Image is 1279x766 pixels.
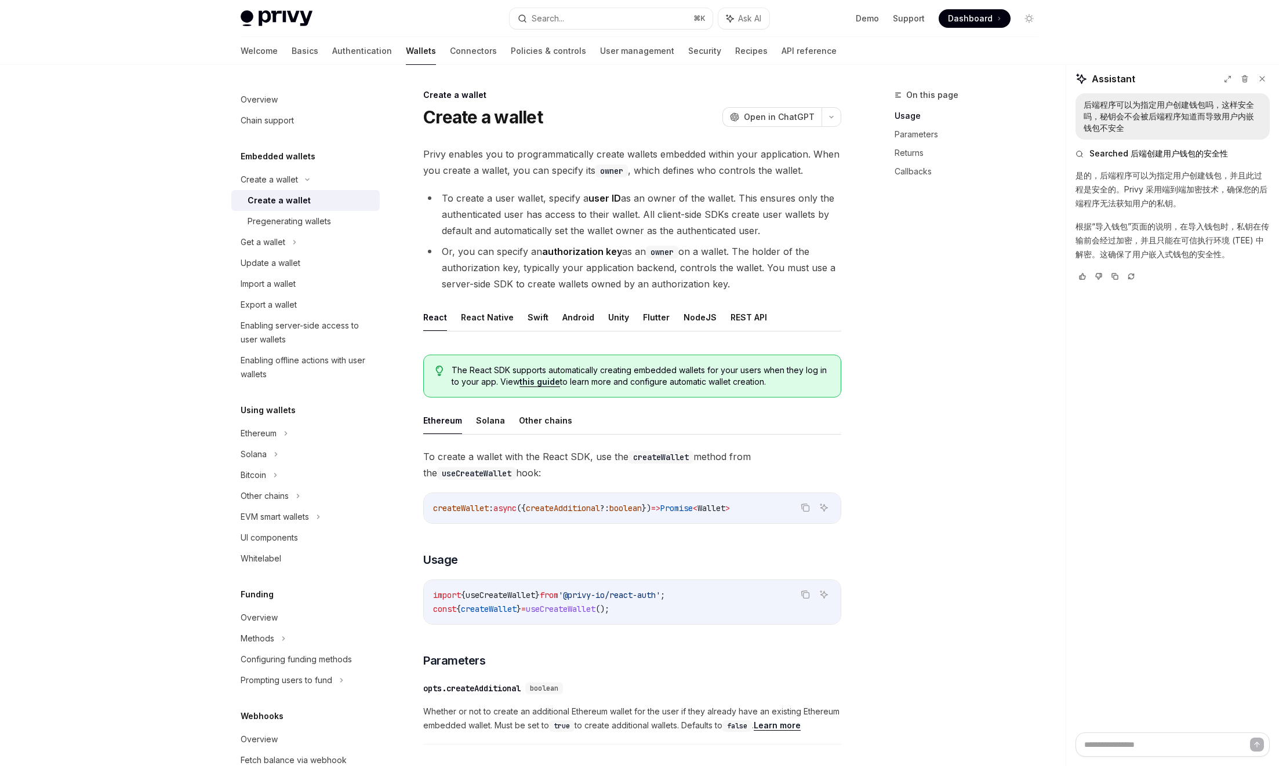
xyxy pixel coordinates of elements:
button: React Native [461,304,514,331]
div: Overview [241,93,278,107]
span: useCreateWallet [526,604,595,614]
button: Android [562,304,594,331]
button: React [423,304,447,331]
button: Ask AI [816,587,831,602]
code: useCreateWallet [437,467,516,480]
button: Ask AI [816,500,831,515]
span: createAdditional [526,503,600,513]
span: boolean [609,503,642,513]
div: Pregenerating wallets [248,214,331,228]
a: Learn more [754,720,801,731]
a: Overview [231,89,380,110]
div: Configuring funding methods [241,652,352,666]
span: createWallet [461,604,517,614]
div: EVM smart wallets [241,510,309,524]
a: Demo [856,13,879,24]
a: Whitelabel [231,548,380,569]
div: Enabling server-side access to user wallets [241,319,373,346]
button: Send message [1250,738,1264,752]
code: false [722,720,752,732]
button: Ask AI [718,8,769,29]
span: Promise [660,503,693,513]
span: = [521,604,526,614]
li: To create a user wallet, specify a as an owner of the wallet. This ensures only the authenticated... [423,190,841,239]
a: Update a wallet [231,253,380,273]
span: (); [595,604,609,614]
div: Enabling offline actions with user wallets [241,353,373,381]
a: Recipes [735,37,768,65]
span: Whether or not to create an additional Ethereum wallet for the user if they already have an exist... [423,705,841,732]
a: Enabling server-side access to user wallets [231,315,380,350]
span: useCreateWallet [466,590,535,600]
code: owner [595,165,628,177]
span: { [456,604,461,614]
p: 是的，后端程序可以为指定用户创建钱包，并且此过程是安全的。Privy 采用端到端加密技术，确保您的后端程序无法获知用户的私钥。 [1075,169,1270,210]
span: Ask AI [738,13,761,24]
div: Chain support [241,114,294,127]
a: Support [893,13,925,24]
a: Welcome [241,37,278,65]
a: Dashboard [939,9,1011,28]
button: NodeJS [684,304,717,331]
a: Chain support [231,110,380,131]
div: Search... [532,12,564,25]
div: Export a wallet [241,298,297,312]
span: Parameters [423,652,485,669]
a: UI components [231,527,380,548]
div: Other chains [241,489,289,503]
span: => [651,503,660,513]
div: Prompting users to fund [241,673,332,687]
a: Usage [895,107,1048,125]
span: } [535,590,540,600]
span: The React SDK supports automatically creating embedded wallets for your users when they log in to... [452,364,829,388]
span: Privy enables you to programmatically create wallets embedded within your application. When you c... [423,146,841,178]
span: ⌘ K [693,14,706,23]
span: } [517,604,521,614]
span: : [489,503,493,513]
button: Flutter [643,304,670,331]
div: Whitelabel [241,552,281,566]
div: Solana [241,447,267,461]
div: 后端程序可以为指定用户创建钱包吗，这样安全吗，秘钥会不会被后端程序知道而导致用户内嵌钱包不安全 [1084,99,1262,134]
li: Or, you can specify an as an on a wallet. The holder of the authorization key, typically your app... [423,243,841,292]
a: Import a wallet [231,273,380,294]
div: Import a wallet [241,277,296,291]
div: Update a wallet [241,256,300,270]
button: Searched 后端创建用户钱包的安全性 [1075,148,1270,159]
span: }) [642,503,651,513]
span: async [493,503,517,513]
span: < [693,503,697,513]
code: true [549,720,575,732]
a: User management [600,37,674,65]
button: Copy the contents from the code block [798,500,813,515]
span: Dashboard [948,13,993,24]
span: createWallet [433,503,489,513]
span: Wallet [697,503,725,513]
button: Other chains [519,407,572,434]
code: createWallet [628,451,693,464]
a: Configuring funding methods [231,649,380,670]
div: Methods [241,632,274,645]
button: Unity [608,304,629,331]
span: const [433,604,456,614]
strong: user ID [588,192,621,204]
h5: Embedded wallets [241,149,315,163]
div: Get a wallet [241,235,285,249]
span: On this page [906,88,958,102]
span: ({ [517,503,526,513]
button: Copy the contents from the code block [798,587,813,602]
div: Ethereum [241,426,277,440]
span: '@privy-io/react-auth' [558,590,660,600]
a: Parameters [895,125,1048,144]
div: Overview [241,611,278,625]
p: 根据“导入钱包”页面的说明，在导入钱包时，私钥在传输前会经过加密，并且只能在可信执行环境 (TEE) 中解密。这确保了用户嵌入式钱包的安全性。 [1075,220,1270,261]
a: Policies & controls [511,37,586,65]
button: Search...⌘K [510,8,713,29]
div: Create a wallet [423,89,841,101]
a: Enabling offline actions with user wallets [231,350,380,385]
span: { [461,590,466,600]
div: Bitcoin [241,468,266,482]
h5: Funding [241,588,274,601]
span: ; [660,590,665,600]
span: Open in ChatGPT [744,111,815,123]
